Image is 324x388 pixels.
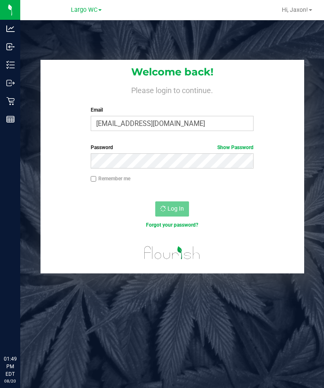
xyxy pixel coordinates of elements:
[217,144,254,150] a: Show Password
[167,205,184,212] span: Log In
[282,6,308,13] span: Hi, Jaxon!
[4,355,16,378] p: 01:49 PM EDT
[6,24,15,33] inline-svg: Analytics
[6,115,15,123] inline-svg: Reports
[91,175,130,182] label: Remember me
[4,378,16,384] p: 08/20
[40,84,304,94] h4: Please login to continue.
[146,222,198,228] a: Forgot your password?
[155,201,189,217] button: Log In
[91,176,97,182] input: Remember me
[6,43,15,51] inline-svg: Inbound
[6,79,15,87] inline-svg: Outbound
[139,238,205,268] img: flourish_logo.svg
[6,97,15,105] inline-svg: Retail
[6,61,15,69] inline-svg: Inventory
[91,106,254,114] label: Email
[71,6,97,13] span: Largo WC
[91,144,113,150] span: Password
[40,67,304,78] h1: Welcome back!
